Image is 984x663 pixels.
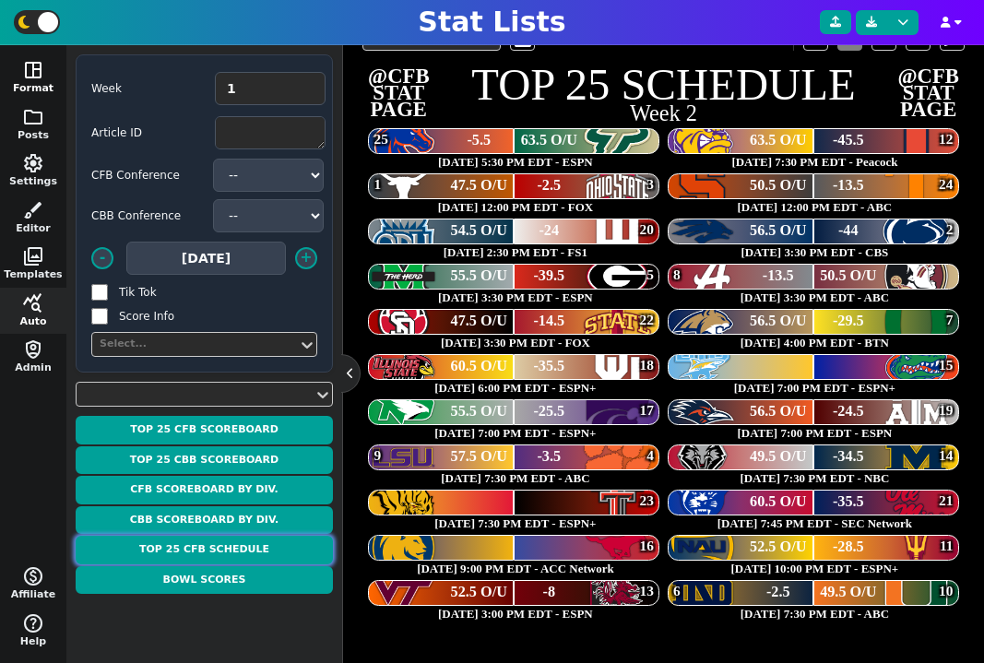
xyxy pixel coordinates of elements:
div: [DATE] 3:30 PM EDT - ABC [664,291,966,303]
button: + [295,247,317,269]
span: settings [22,152,44,174]
span: -2.5 [537,177,561,194]
span: -2.5 [766,584,790,600]
span: -25.5 [533,403,564,420]
div: [DATE] 2:30 PM EDT - FS1 [364,246,667,258]
div: [DATE] 6:00 PM EDT - ESPN+ [364,382,667,394]
div: [DATE] 3:30 PM EDT - CBS [664,246,966,258]
div: [DATE] 3:30 PM EDT - ESPN [364,291,667,303]
span: -44 [838,222,859,239]
span: -24 [539,222,559,239]
div: 7 [946,313,954,326]
div: 9 [374,448,382,462]
span: 49.5 O/U [820,584,876,600]
span: -5.5 [467,132,491,148]
div: 25 [374,132,388,146]
div: 14 [939,448,953,462]
label: Score Info [119,308,230,325]
button: Top 25 CFB Schedule [76,536,333,564]
span: 52.5 O/U [451,584,507,600]
label: Week [91,80,202,97]
div: 8 [673,267,681,281]
label: Article ID [91,124,202,141]
span: 50.5 O/U [750,177,806,194]
span: -35.5 [833,493,864,510]
span: space_dashboard [22,59,44,81]
span: -45.5 [833,132,864,148]
span: -24.5 [833,403,864,420]
button: - [91,247,113,269]
div: 11 [940,539,954,552]
button: Bowl Scores [76,566,333,595]
span: 56.5 O/U [750,403,806,420]
div: 6 [673,584,681,598]
div: [DATE] 3:30 PM EDT - FOX [364,337,667,349]
div: [DATE] 7:00 PM EDT - ESPN [664,427,966,439]
span: -28.5 [833,539,864,555]
button: CBB Scoreboard By Div. [76,506,333,535]
h1: TOP 25 SCHEDULE [364,63,963,108]
span: 52.5 O/U [750,539,806,555]
div: 22 [640,313,654,326]
span: 49.5 O/U [750,448,806,465]
span: query_stats [22,292,44,314]
div: 21 [939,493,953,507]
div: Select... [100,337,290,352]
div: 10 [939,584,953,598]
span: folder [22,106,44,128]
div: [DATE] 7:30 PM EDT - Peacock [664,156,966,168]
button: Top 25 CBB Scoreboard [76,446,333,475]
span: -13.5 [763,267,794,284]
div: [DATE] 7:30 PM EDT - ABC [364,472,667,484]
div: [DATE] 3:00 PM EDT - ESPN [364,608,667,620]
span: 55.5 O/U [451,403,507,420]
span: 47.5 O/U [451,177,507,194]
button: undo [803,26,828,51]
button: redo [837,26,862,51]
span: 57.5 O/U [451,448,507,465]
h1: Stat Lists [418,6,565,39]
span: 55.5 O/U [451,267,507,284]
div: 2 [946,222,954,236]
span: shield_person [22,338,44,361]
div: 20 [640,222,654,236]
span: brush [22,199,44,221]
div: [DATE] 7:45 PM EDT - SEC Network [664,517,966,529]
span: 47.5 O/U [451,313,507,329]
h2: Week 2 [364,102,963,124]
label: CFB Conference [91,167,202,184]
span: photo_library [22,245,44,267]
span: -13.5 [833,177,864,194]
div: [DATE] 5:30 PM EDT - ESPN [364,156,667,168]
span: 50.5 O/U [820,267,876,284]
div: 18 [640,358,654,372]
label: Tik Tok [119,284,230,301]
div: [DATE] 10:00 PM EDT - ESPN+ [664,562,966,574]
span: help [22,612,44,634]
div: [DATE] 7:00 PM EDT - ESPN+ [664,382,966,394]
div: [DATE] 4:00 PM EDT - BTN [664,337,966,349]
span: 60.5 O/U [451,358,507,374]
div: 4 [646,448,654,462]
span: -35.5 [533,358,564,374]
div: [DATE] 7:00 PM EDT - ESPN+ [364,427,667,439]
span: @CFB STAT PAGE [368,68,430,119]
div: [DATE] 7:30 PM EDT - ABC [664,608,966,620]
span: monetization_on [22,565,44,587]
span: 56.5 O/U [750,222,806,239]
button: CFB Scoreboard By Div. [76,476,333,504]
span: -14.5 [533,313,564,329]
div: [DATE] 12:00 PM EDT - FOX [364,201,667,213]
div: 13 [640,584,654,598]
div: 24 [939,177,953,191]
button: Top 25 CFB Scoreboard [76,416,333,444]
label: CBB Conference [91,207,202,224]
span: undo [804,28,826,50]
div: 12 [939,132,953,146]
div: [DATE] 7:30 PM EDT - NBC [664,472,966,484]
span: -3.5 [537,448,561,465]
div: 19 [939,403,953,417]
span: -29.5 [833,313,864,329]
span: -8 [543,584,556,600]
div: 17 [640,403,654,417]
